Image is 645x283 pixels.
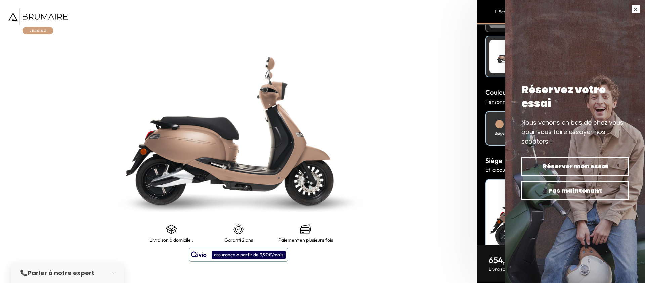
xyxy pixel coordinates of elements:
h4: Beige [494,130,504,136]
img: shipping.png [166,224,177,235]
div: assurance à partir de 9,90€/mois [212,251,286,259]
img: credit-cards.png [300,224,311,235]
h3: Couleur [485,87,637,97]
img: logo qivio [191,251,207,259]
img: certificat-de-garantie.png [233,224,244,235]
p: Paiement en plusieurs fois [278,237,333,243]
p: Livraison estimée : [489,266,563,272]
p: Garanti 2 ans [224,237,253,243]
button: assurance à partir de 9,90€/mois [189,248,288,262]
h4: Noir [489,183,549,192]
p: Personnalisez la couleur de votre scooter : [485,97,637,106]
p: Livraison à domicile : [149,237,193,243]
p: Et la couleur de la selle : [485,166,637,174]
h3: Siège [485,156,637,166]
p: 654,3 € / mois [489,255,563,266]
img: Scooter Leasing [489,40,523,73]
img: Brumaire Leasing [8,8,68,34]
